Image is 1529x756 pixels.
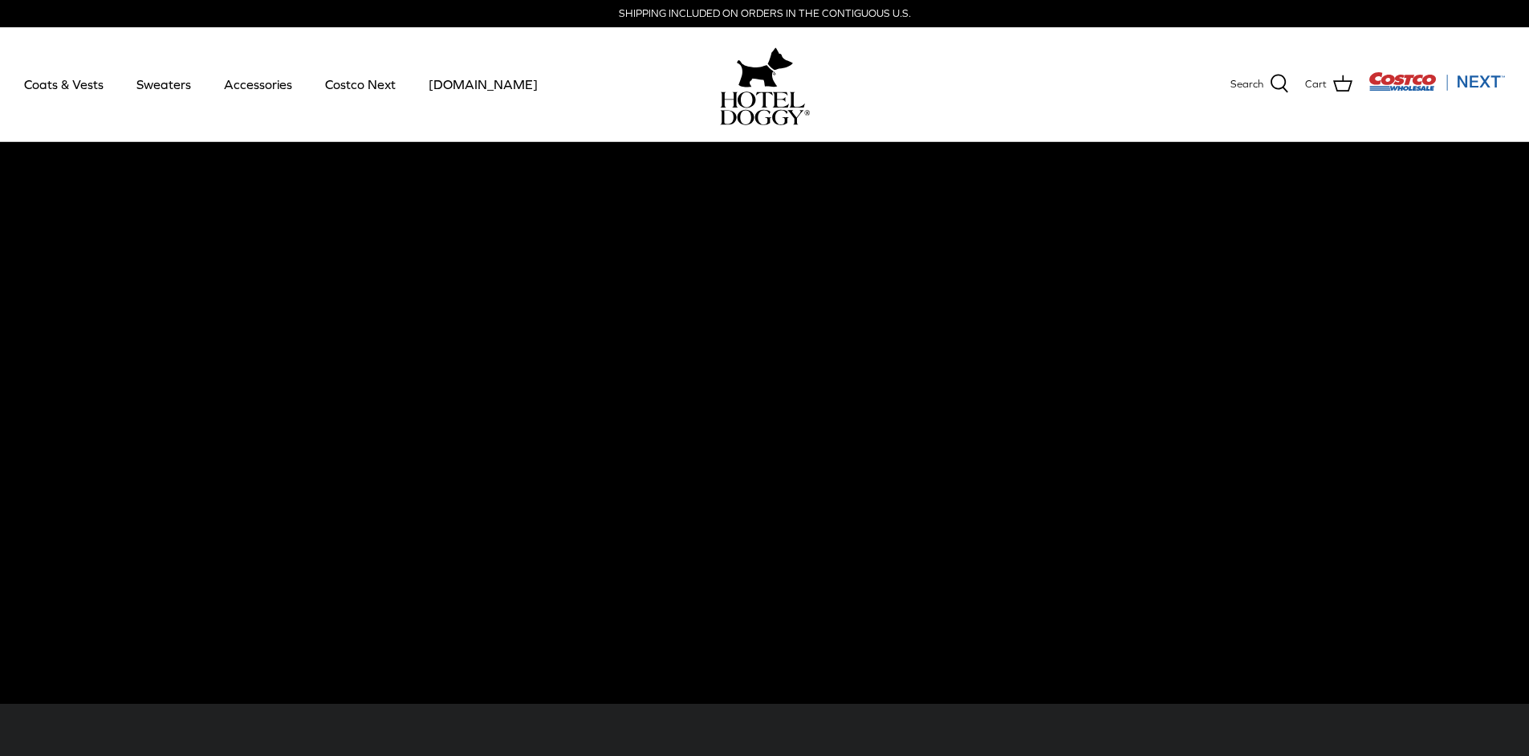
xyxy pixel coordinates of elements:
a: Costco Next [311,57,410,112]
a: Accessories [209,57,307,112]
span: Search [1230,76,1263,93]
a: Cart [1305,74,1352,95]
a: [DOMAIN_NAME] [414,57,552,112]
a: Sweaters [122,57,205,112]
span: Cart [1305,76,1327,93]
a: Search [1230,74,1289,95]
img: hoteldoggy.com [737,43,793,91]
img: Costco Next [1368,71,1505,91]
a: hoteldoggy.com hoteldoggycom [720,43,810,125]
img: hoteldoggycom [720,91,810,125]
a: Visit Costco Next [1368,82,1505,94]
a: Coats & Vests [10,57,118,112]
